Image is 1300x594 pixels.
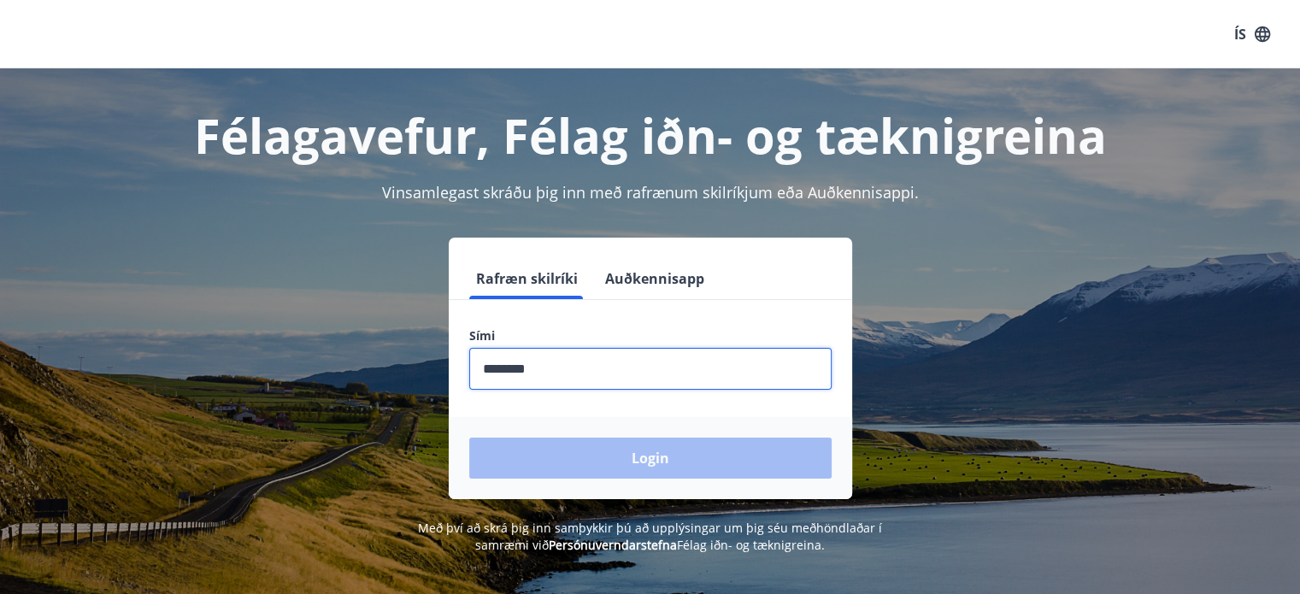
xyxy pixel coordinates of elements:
[382,182,919,203] span: Vinsamlegast skráðu þig inn með rafrænum skilríkjum eða Auðkennisappi.
[418,520,882,553] span: Með því að skrá þig inn samþykkir þú að upplýsingar um þig séu meðhöndlaðar í samræmi við Félag i...
[469,327,832,344] label: Sími
[549,537,677,553] a: Persónuverndarstefna
[598,258,711,299] button: Auðkennisapp
[56,103,1245,168] h1: Félagavefur, Félag iðn- og tæknigreina
[469,258,585,299] button: Rafræn skilríki
[1225,19,1279,50] button: ÍS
